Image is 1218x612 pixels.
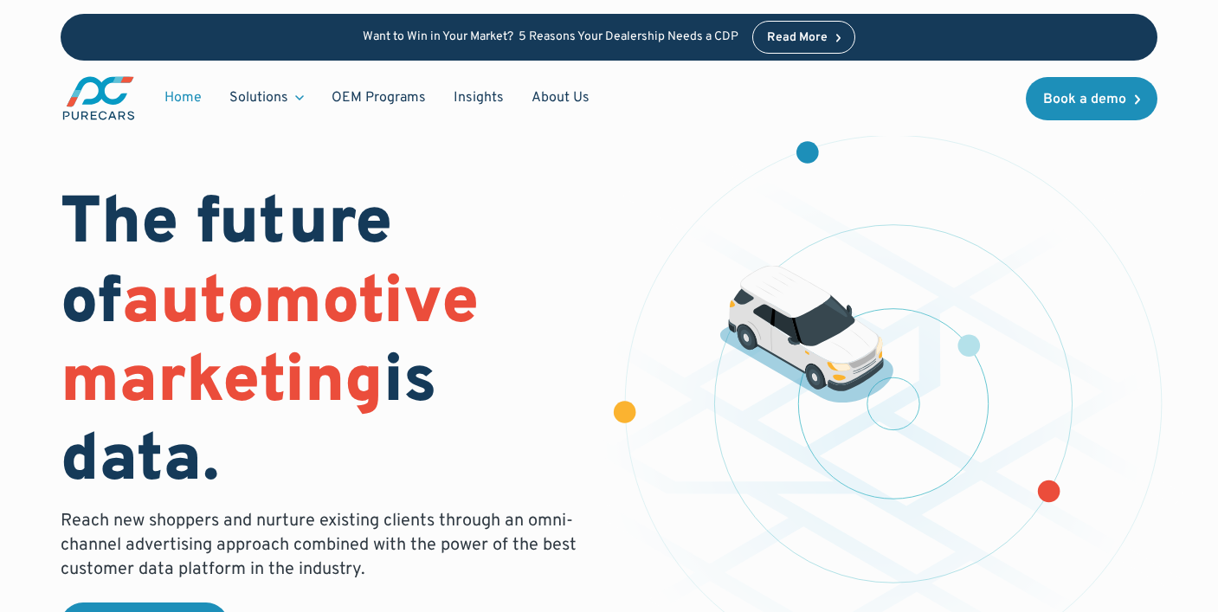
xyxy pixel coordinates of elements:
[61,509,587,582] p: Reach new shoppers and nurture existing clients through an omni-channel advertising approach comb...
[61,186,588,502] h1: The future of is data.
[318,81,440,114] a: OEM Programs
[151,81,216,114] a: Home
[518,81,603,114] a: About Us
[440,81,518,114] a: Insights
[752,21,856,54] a: Read More
[767,32,828,44] div: Read More
[1026,77,1157,120] a: Book a demo
[61,74,137,122] a: main
[61,74,137,122] img: purecars logo
[719,266,893,403] img: illustration of a vehicle
[229,88,288,107] div: Solutions
[1043,93,1126,106] div: Book a demo
[216,81,318,114] div: Solutions
[61,263,479,425] span: automotive marketing
[363,30,738,45] p: Want to Win in Your Market? 5 Reasons Your Dealership Needs a CDP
